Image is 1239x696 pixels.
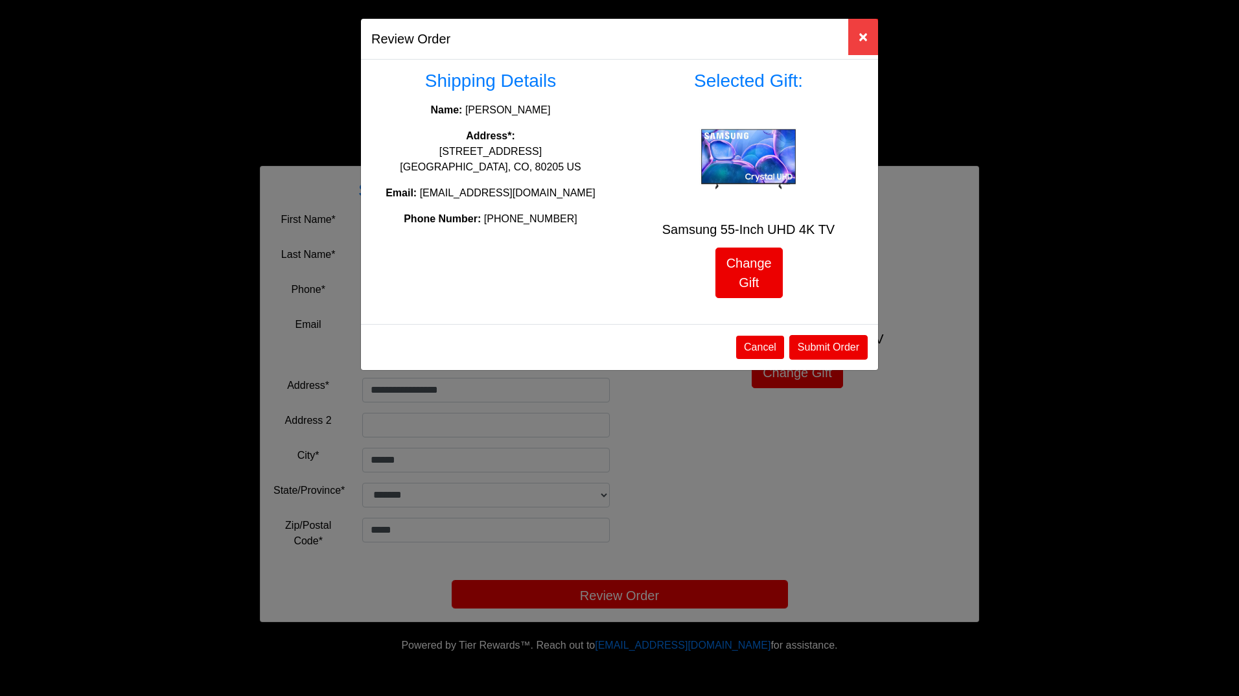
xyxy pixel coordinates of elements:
span: [STREET_ADDRESS] [GEOGRAPHIC_DATA], CO, 80205 US [400,146,581,172]
h5: Review Order [371,29,450,49]
h3: Selected Gift: [629,70,868,92]
button: Submit Order [789,335,868,360]
span: [PHONE_NUMBER] [484,213,577,224]
a: Change Gift [715,248,783,298]
h3: Shipping Details [371,70,610,92]
img: Samsung 55-Inch UHD 4K TV [697,124,800,194]
span: [EMAIL_ADDRESS][DOMAIN_NAME] [420,187,596,198]
span: [PERSON_NAME] [465,104,551,115]
span: × [859,28,868,45]
strong: Phone Number: [404,213,481,224]
button: Cancel [736,336,784,359]
strong: Email: [386,187,417,198]
button: Close [848,19,878,55]
strong: Address*: [466,130,515,141]
h5: Samsung 55-Inch UHD 4K TV [629,222,868,237]
strong: Name: [431,104,463,115]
